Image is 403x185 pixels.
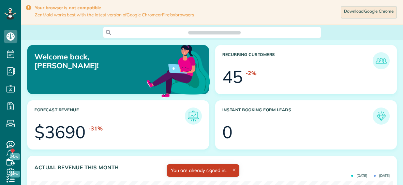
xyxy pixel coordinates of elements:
img: dashboard_welcome-42a62b7d889689a78055ac9021e634bf52bae3f8056760290aed330b23ab8690.png [145,37,211,103]
div: You are already signed in. [167,164,239,177]
span: Search ZenMaid… [195,29,234,36]
img: icon_forecast_revenue-8c13a41c7ed35a8dcfafea3cbb826a0462acb37728057bba2d056411b612bbbe.png [186,109,200,123]
h3: Recurring Customers [222,52,373,69]
div: 45 [222,68,243,85]
h3: Instant Booking Form Leads [222,108,373,125]
h3: Actual Revenue this month [34,165,390,171]
div: -31% [88,125,103,132]
strong: Your browser is not compatible [35,5,194,11]
span: ZenMaid works best with the latest version of or browsers [35,12,194,18]
h3: Forecast Revenue [34,108,185,125]
img: icon_form_leads-04211a6a04a5b2264e4ee56bc0799ec3eb69b7e499cbb523a139df1d13a81ae0.png [374,109,388,123]
span: [DATE] [374,174,390,177]
div: $3690 [34,124,86,141]
img: icon_recurring_customers-cf858462ba22bcd05b5a5880d41d6543d210077de5bb9ebc9590e49fd87d84ed.png [374,54,388,68]
div: -2% [245,69,256,77]
p: Welcome back, [PERSON_NAME]! [34,52,152,70]
a: Firefox [162,12,176,17]
a: Download Google Chrome [341,6,397,18]
a: Google Chrome [126,12,158,17]
div: 0 [222,124,233,141]
span: [DATE] [351,174,367,177]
